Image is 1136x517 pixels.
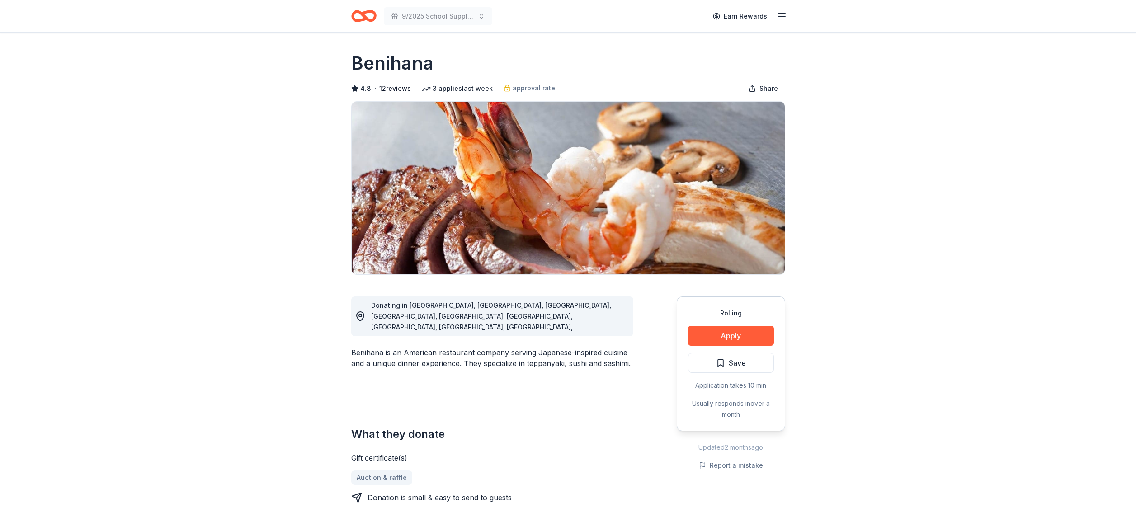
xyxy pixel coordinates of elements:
span: 9/2025 School Supply Drive [402,11,474,22]
div: Benihana is an American restaurant company serving Japanese-inspired cuisine and a unique dinner ... [351,347,633,369]
div: Gift certificate(s) [351,452,633,463]
div: Application takes 10 min [688,380,774,391]
button: 9/2025 School Supply Drive [384,7,492,25]
button: Report a mistake [699,460,763,471]
a: approval rate [504,83,555,94]
div: Updated 2 months ago [677,442,785,453]
div: Rolling [688,308,774,319]
div: Usually responds in over a month [688,398,774,420]
a: Earn Rewards [707,8,773,24]
button: Apply [688,326,774,346]
button: Share [741,80,785,98]
button: 12reviews [379,83,411,94]
img: Image for Benihana [352,102,785,274]
span: approval rate [513,83,555,94]
button: Save [688,353,774,373]
a: Home [351,5,377,27]
div: Donation is small & easy to send to guests [368,492,512,503]
span: 4.8 [360,83,371,94]
h1: Benihana [351,51,434,76]
h2: What they donate [351,427,633,442]
span: • [373,85,377,92]
div: 3 applies last week [422,83,493,94]
span: Share [759,83,778,94]
span: Donating in [GEOGRAPHIC_DATA], [GEOGRAPHIC_DATA], [GEOGRAPHIC_DATA], [GEOGRAPHIC_DATA], [GEOGRAPH... [371,301,611,396]
span: Save [729,357,746,369]
a: Auction & raffle [351,470,412,485]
